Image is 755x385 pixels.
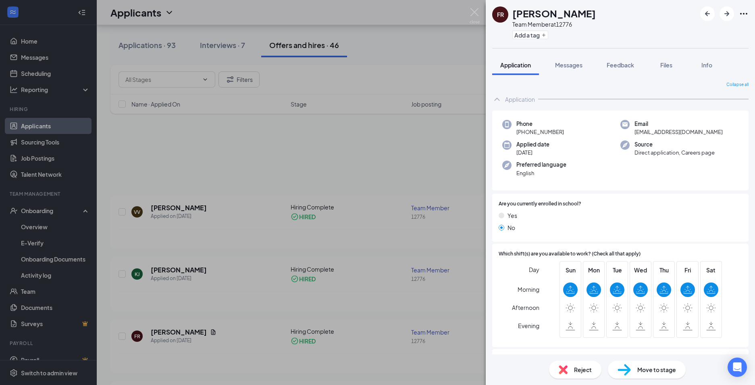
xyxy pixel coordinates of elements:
[704,266,718,274] span: Sat
[720,6,734,21] button: ArrowRight
[660,61,672,69] span: Files
[703,9,712,19] svg: ArrowLeftNew
[739,9,749,19] svg: Ellipses
[516,140,549,149] span: Applied date
[516,120,564,128] span: Phone
[634,120,723,128] span: Email
[512,31,548,39] button: PlusAdd a tag
[529,265,539,274] span: Day
[587,266,601,274] span: Mon
[607,61,634,69] span: Feedback
[728,358,747,377] div: Open Intercom Messenger
[507,223,515,232] span: No
[512,6,596,20] h1: [PERSON_NAME]
[512,300,539,315] span: Afternoon
[492,94,502,104] svg: ChevronUp
[497,10,504,19] div: FR
[516,169,566,177] span: English
[726,82,749,88] span: Collapse all
[518,282,539,297] span: Morning
[701,61,712,69] span: Info
[657,266,671,274] span: Thu
[563,266,578,274] span: Sun
[505,95,535,103] div: Application
[512,20,596,28] div: Team Member at 12776
[610,266,624,274] span: Tue
[637,365,676,374] span: Move to stage
[574,365,592,374] span: Reject
[516,149,549,157] span: [DATE]
[500,61,531,69] span: Application
[634,140,715,149] span: Source
[518,318,539,333] span: Evening
[507,211,517,220] span: Yes
[634,128,723,136] span: [EMAIL_ADDRESS][DOMAIN_NAME]
[700,6,715,21] button: ArrowLeftNew
[541,33,546,38] svg: Plus
[516,128,564,136] span: [PHONE_NUMBER]
[633,266,648,274] span: Wed
[680,266,695,274] span: Fri
[555,61,582,69] span: Messages
[499,250,641,258] span: Which shift(s) are you available to work? (Check all that apply)
[634,149,715,157] span: Direct application, Careers page
[516,161,566,169] span: Preferred language
[722,9,732,19] svg: ArrowRight
[499,200,581,208] span: Are you currently enrolled in school?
